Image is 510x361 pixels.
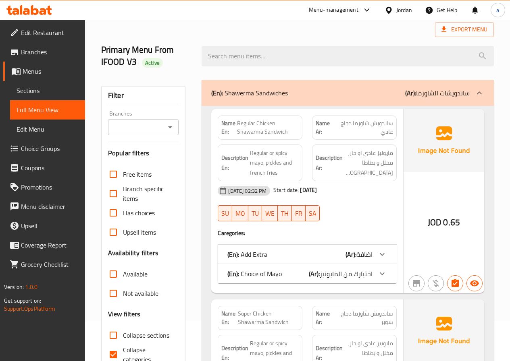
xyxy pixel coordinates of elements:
[21,144,79,153] span: Choice Groups
[23,66,79,76] span: Menus
[218,264,397,283] div: (En): Choice of Mayo(Ar):اختيارك من المايونيز
[21,240,79,250] span: Coverage Report
[316,119,335,136] strong: Name Ar:
[3,23,85,42] a: Edit Restaurant
[108,149,179,158] h3: Popular filters
[3,158,85,177] a: Coupons
[21,221,79,231] span: Upsell
[221,153,248,173] strong: Description En:
[335,309,393,326] span: ساندويش شاورما دجاج سوبر
[221,309,237,326] strong: Name En:
[428,215,441,230] span: JOD
[404,109,484,172] img: Ae5nvW7+0k+MAAAAAElFTkSuQmCC
[428,275,444,291] button: Purchased item
[227,250,267,259] p: Add Extra
[123,289,158,298] span: Not available
[108,248,158,258] h3: Availability filters
[295,208,302,219] span: FR
[396,6,412,14] div: Jordan
[4,295,41,306] span: Get support on:
[123,269,148,279] span: Available
[218,245,397,264] div: (En): Add Extra(Ar):اضافة
[3,42,85,62] a: Branches
[123,227,156,237] span: Upsell items
[441,25,487,35] span: Export Menu
[21,202,79,211] span: Menu disclaimer
[405,87,416,99] b: (Ar):
[435,22,494,37] span: Export Menu
[300,185,317,195] b: [DATE]
[101,44,192,68] h2: Primary Menu From IFOOD V3
[281,208,289,219] span: TH
[235,208,245,219] span: MO
[10,120,85,139] a: Edit Menu
[278,205,292,221] button: TH
[123,169,152,179] span: Free items
[356,248,373,260] span: اضافة
[3,177,85,197] a: Promotions
[123,208,155,218] span: Has choices
[320,268,373,280] span: اختيارك من المايونيز
[10,100,85,120] a: Full Menu View
[496,6,499,14] span: a
[164,122,176,133] button: Open
[346,248,356,260] b: (Ar):
[238,309,299,326] span: Super Chicken Shawarma Sandwich
[335,119,393,136] span: ساندويش شاورما دجاج عادي
[21,182,79,192] span: Promotions
[227,268,239,280] b: (En):
[3,139,85,158] a: Choice Groups
[4,282,24,292] span: Version:
[306,205,320,221] button: SA
[344,148,393,178] span: مايونيز عادي او حار, مخلل و بطاطا مقلية
[221,119,237,136] strong: Name En:
[17,86,79,95] span: Sections
[4,303,55,314] a: Support.OpsPlatform
[262,205,278,221] button: WE
[218,229,397,237] h4: Caregories:
[202,46,494,66] input: search
[21,28,79,37] span: Edit Restaurant
[316,153,343,173] strong: Description Ar:
[408,275,425,291] button: Not branch specific item
[221,208,229,219] span: SU
[142,59,163,67] span: Active
[237,119,299,136] span: Regular Chicken Shawarma Sandwich
[17,124,79,134] span: Edit Menu
[3,62,85,81] a: Menus
[309,268,320,280] b: (Ar):
[21,163,79,173] span: Coupons
[218,205,232,221] button: SU
[227,248,239,260] b: (En):
[232,205,248,221] button: MO
[3,235,85,255] a: Coverage Report
[447,275,463,291] button: Has choices
[211,87,223,99] b: (En):
[123,330,169,340] span: Collapse sections
[316,309,335,326] strong: Name Ar:
[466,275,483,291] button: Available
[227,269,282,278] p: Choice of Mayo
[3,197,85,216] a: Menu disclaimer
[309,5,358,15] div: Menu-management
[443,215,460,230] span: 0.65
[202,80,494,106] div: (En): Shawerma Sandwiches(Ar):ساندويشات الشاورما
[10,81,85,100] a: Sections
[225,187,270,195] span: [DATE] 02:32 PM
[142,58,163,68] div: Active
[252,208,259,219] span: TU
[25,282,37,292] span: 1.0.0
[17,105,79,115] span: Full Menu View
[211,88,288,98] p: Shawerma Sandwiches
[248,205,262,221] button: TU
[108,87,179,104] div: Filter
[292,205,306,221] button: FR
[123,184,173,203] span: Branch specific items
[309,208,316,219] span: SA
[273,185,299,195] span: Start date:
[3,216,85,235] a: Upsell
[3,255,85,274] a: Grocery Checklist
[250,148,299,178] span: Regular or spicy mayo, pickles and french fries
[108,309,141,319] h3: View filters
[265,208,275,219] span: WE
